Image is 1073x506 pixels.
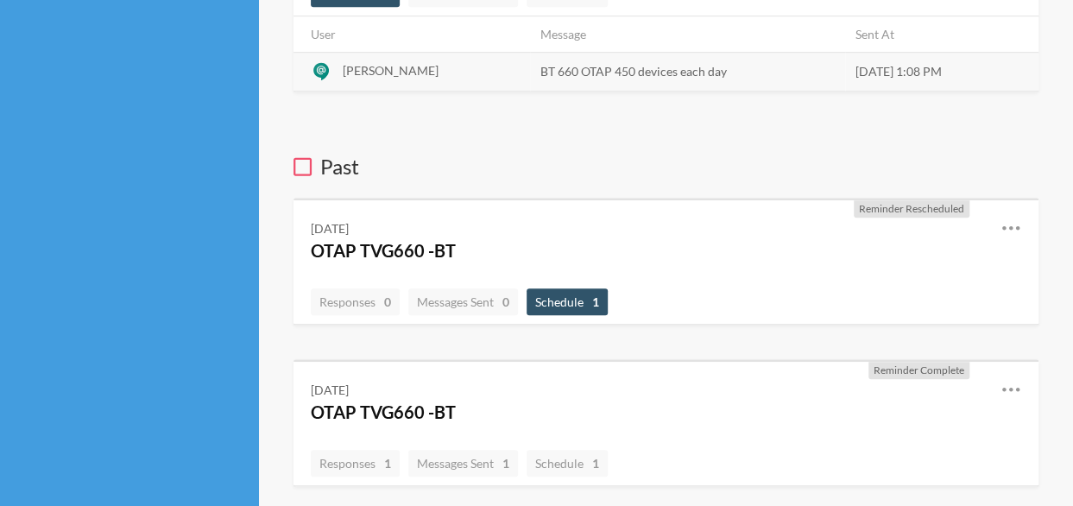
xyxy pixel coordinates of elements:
div: [DATE] [311,381,349,399]
a: Messages Sent1 [408,450,518,477]
span: Reminder Rescheduled [859,202,964,215]
span: Messages Sent [417,294,509,309]
strong: 1 [592,454,599,472]
a: Schedule1 [527,288,608,315]
strong: 1 [384,454,391,472]
a: Responses0 [311,288,400,315]
th: Sent At [845,16,1038,53]
th: Message [530,16,845,53]
span: Responses [319,294,391,309]
strong: 0 [502,293,509,311]
strong: 1 [502,454,509,472]
span: Messages Sent [417,456,509,471]
td: [DATE] 1:08 PM [845,52,1038,91]
span: Schedule [535,456,599,471]
span: [PERSON_NAME] [343,63,439,78]
a: OTAP TVG660 -BT [311,240,456,261]
td: BT 660 OTAP 450 devices each day [530,52,845,91]
span: Schedule [535,294,599,309]
th: User [293,16,530,53]
strong: 1 [592,293,599,311]
strong: 0 [384,293,391,311]
h3: Past [293,152,1038,181]
a: Messages Sent0 [408,288,518,315]
span: Reminder Complete [874,364,964,376]
div: [DATE] [311,219,349,237]
a: Responses1 [311,450,400,477]
span: Responses [319,456,391,471]
a: OTAP TVG660 -BT [311,402,456,422]
a: Schedule1 [527,450,608,477]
